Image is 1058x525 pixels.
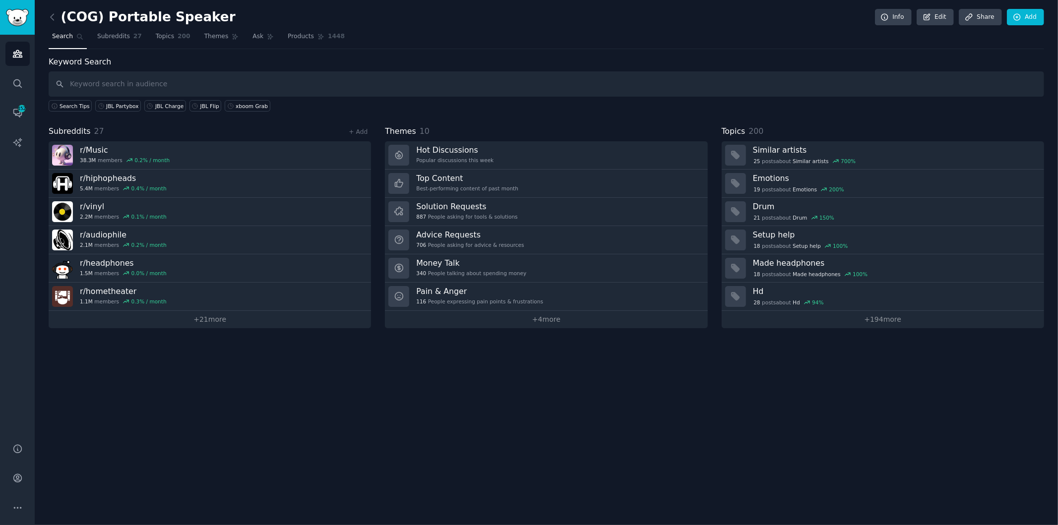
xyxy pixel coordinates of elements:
div: Best-performing content of past month [416,185,518,192]
a: Products1448 [284,29,348,49]
a: JBL Flip [189,100,222,112]
div: 0.2 % / month [134,157,170,164]
a: Made headphones18postsaboutMade headphones100% [722,254,1044,283]
span: Emotions [793,186,817,193]
span: 38.3M [80,157,96,164]
span: Subreddits [49,125,91,138]
span: Hd [793,299,800,306]
h3: Solution Requests [416,201,517,212]
div: members [80,213,167,220]
h3: Similar artists [753,145,1037,155]
div: post s about [753,270,869,279]
span: 27 [133,32,142,41]
span: 21 [753,214,760,221]
h3: Hot Discussions [416,145,494,155]
a: xboom Grab [225,100,270,112]
h3: r/ headphones [80,258,167,268]
div: 100 % [853,271,868,278]
div: members [80,185,167,192]
span: Topics [722,125,746,138]
div: 150 % [819,214,834,221]
a: r/Music38.3Mmembers0.2% / month [49,141,371,170]
h3: r/ hiphopheads [80,173,167,183]
h3: r/ Music [80,145,170,155]
div: 0.3 % / month [131,298,167,305]
span: 1.1M [80,298,93,305]
a: Topics200 [152,29,194,49]
img: GummySearch logo [6,9,29,26]
span: 887 [416,213,426,220]
div: 0.2 % / month [131,241,167,248]
span: 340 [416,270,426,277]
a: Ask [249,29,277,49]
div: 0.1 % / month [131,213,167,220]
span: 25 [753,158,760,165]
div: Popular discussions this week [416,157,494,164]
a: r/headphones1.5Mmembers0.0% / month [49,254,371,283]
span: 116 [416,298,426,305]
a: r/audiophile2.1Mmembers0.2% / month [49,226,371,254]
span: 1.5M [80,270,93,277]
span: Similar artists [793,158,829,165]
h3: r/ audiophile [80,230,167,240]
a: r/hiphopheads5.4Mmembers0.4% / month [49,170,371,198]
h3: r/ vinyl [80,201,167,212]
div: members [80,298,167,305]
div: People talking about spending money [416,270,526,277]
a: Subreddits27 [94,29,145,49]
a: +194more [722,311,1044,328]
div: post s about [753,298,825,307]
h3: Money Talk [416,258,526,268]
div: members [80,270,167,277]
input: Keyword search in audience [49,71,1044,97]
a: +4more [385,311,707,328]
span: 5.4M [80,185,93,192]
div: members [80,241,167,248]
a: 452 [5,101,30,125]
span: 200 [748,126,763,136]
a: Add [1007,9,1044,26]
a: Top ContentBest-performing content of past month [385,170,707,198]
span: Subreddits [97,32,130,41]
h3: Top Content [416,173,518,183]
span: Themes [385,125,416,138]
h3: Drum [753,201,1037,212]
a: JBL Partybox [95,100,141,112]
a: Share [959,9,1001,26]
span: Search Tips [60,103,90,110]
div: 0.4 % / month [131,185,167,192]
div: People asking for advice & resources [416,241,524,248]
div: People asking for tools & solutions [416,213,517,220]
span: 1448 [328,32,345,41]
a: r/vinyl2.2Mmembers0.1% / month [49,198,371,226]
h3: r/ hometheater [80,286,167,296]
div: People expressing pain points & frustrations [416,298,543,305]
span: Drum [793,214,807,221]
span: Products [288,32,314,41]
div: JBL Flip [200,103,219,110]
a: Money Talk340People talking about spending money [385,254,707,283]
span: Themes [204,32,229,41]
span: 28 [753,299,760,306]
span: 10 [420,126,430,136]
div: 0.0 % / month [131,270,167,277]
a: Hd28postsaboutHd94% [722,283,1044,311]
span: 706 [416,241,426,248]
span: Setup help [793,242,821,249]
a: Setup help18postsaboutSetup help100% [722,226,1044,254]
a: JBL Charge [144,100,186,112]
a: Solution Requests887People asking for tools & solutions [385,198,707,226]
label: Keyword Search [49,57,111,66]
img: headphones [52,258,73,279]
a: Edit [917,9,954,26]
a: Drum21postsaboutDrum150% [722,198,1044,226]
h3: Hd [753,286,1037,296]
a: +21more [49,311,371,328]
a: + Add [349,128,368,135]
h3: Setup help [753,230,1037,240]
div: 200 % [829,186,844,193]
span: 18 [753,271,760,278]
img: hiphopheads [52,173,73,194]
a: Similar artists25postsaboutSimilar artists700% [722,141,1044,170]
div: 100 % [833,242,848,249]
